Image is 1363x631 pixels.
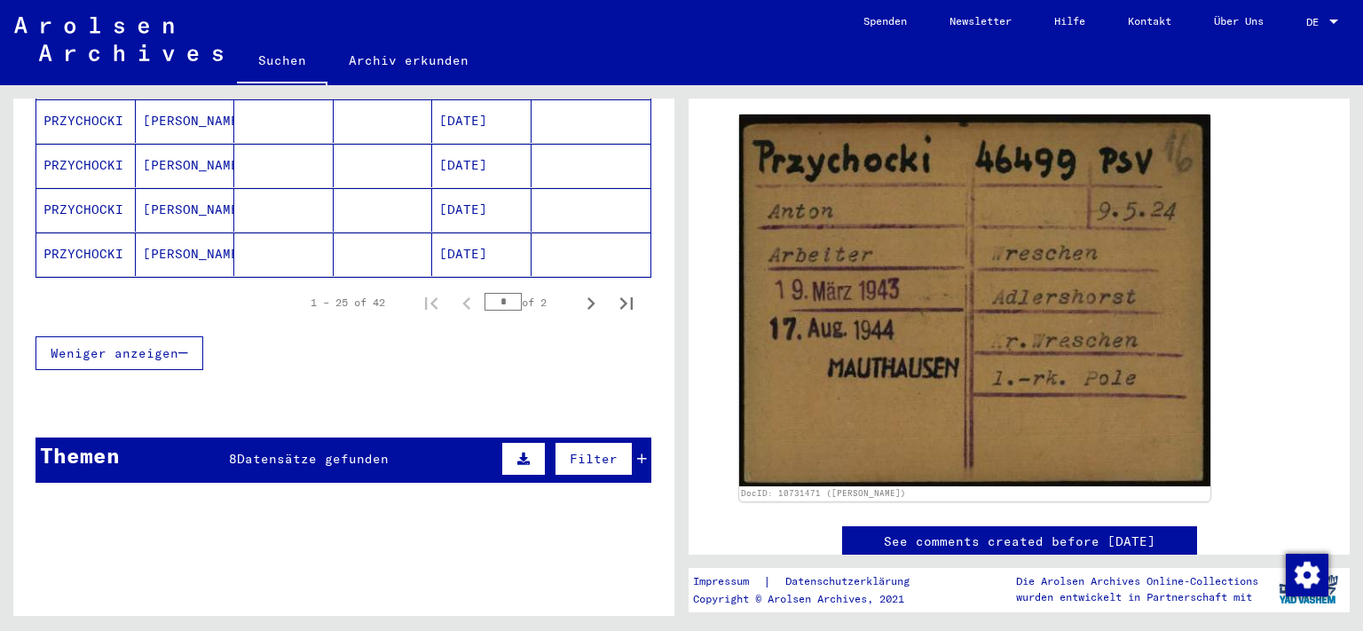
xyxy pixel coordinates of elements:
[36,188,136,232] mat-cell: PRZYCHOCKI
[136,188,235,232] mat-cell: [PERSON_NAME]
[1275,567,1342,611] img: yv_logo.png
[237,451,389,467] span: Datensätze gefunden
[693,591,931,607] p: Copyright © Arolsen Archives, 2021
[136,144,235,187] mat-cell: [PERSON_NAME]
[485,294,573,311] div: of 2
[432,99,532,143] mat-cell: [DATE]
[741,488,906,498] a: DocID: 10731471 ([PERSON_NAME])
[1016,589,1258,605] p: wurden entwickelt in Partnerschaft mit
[609,285,644,320] button: Last page
[1286,554,1328,596] img: Zustimmung ändern
[432,144,532,187] mat-cell: [DATE]
[51,345,178,361] span: Weniger anzeigen
[449,285,485,320] button: Previous page
[14,17,223,61] img: Arolsen_neg.svg
[432,188,532,232] mat-cell: [DATE]
[40,439,120,471] div: Themen
[136,233,235,276] mat-cell: [PERSON_NAME]
[884,532,1155,551] a: See comments created before [DATE]
[1306,16,1326,28] span: DE
[35,336,203,370] button: Weniger anzeigen
[36,233,136,276] mat-cell: PRZYCHOCKI
[414,285,449,320] button: First page
[237,39,327,85] a: Suchen
[771,572,931,591] a: Datenschutzerklärung
[573,285,609,320] button: Next page
[570,451,618,467] span: Filter
[229,451,237,467] span: 8
[693,572,763,591] a: Impressum
[693,572,931,591] div: |
[36,144,136,187] mat-cell: PRZYCHOCKI
[327,39,490,82] a: Archiv erkunden
[432,233,532,276] mat-cell: [DATE]
[555,442,633,476] button: Filter
[311,295,385,311] div: 1 – 25 of 42
[36,99,136,143] mat-cell: PRZYCHOCKI
[739,114,1210,486] img: 001.jpg
[136,99,235,143] mat-cell: [PERSON_NAME]
[1016,573,1258,589] p: Die Arolsen Archives Online-Collections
